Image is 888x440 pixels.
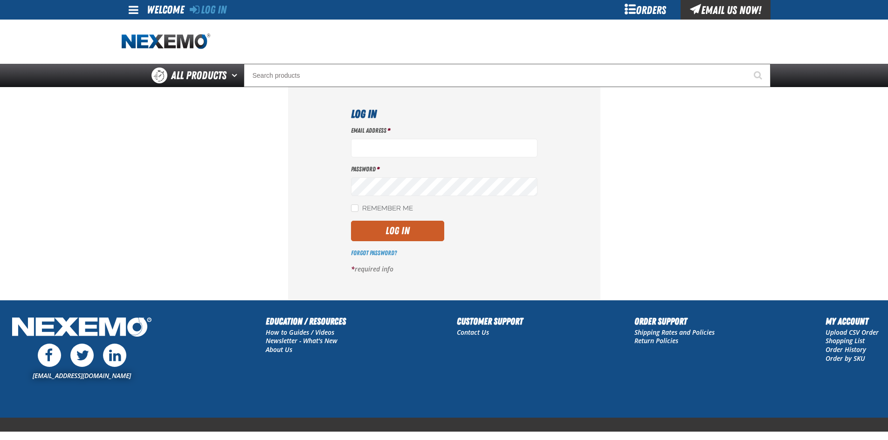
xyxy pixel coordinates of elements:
[122,34,210,50] img: Nexemo logo
[747,64,771,87] button: Start Searching
[351,249,397,257] a: Forgot Password?
[351,165,537,174] label: Password
[826,336,865,345] a: Shopping List
[351,204,413,213] label: Remember Me
[634,328,715,337] a: Shipping Rates and Policies
[351,106,537,122] h1: Log In
[351,126,537,135] label: Email Address
[122,34,210,50] a: Home
[826,354,865,363] a: Order by SKU
[266,314,346,328] h2: Education / Resources
[33,371,131,380] a: [EMAIL_ADDRESS][DOMAIN_NAME]
[826,345,866,354] a: Order History
[826,328,879,337] a: Upload CSV Order
[351,221,444,241] button: Log In
[228,64,244,87] button: Open All Products pages
[351,204,358,212] input: Remember Me
[266,336,337,345] a: Newsletter - What's New
[9,314,154,342] img: Nexemo Logo
[244,64,771,87] input: Search
[171,67,227,84] span: All Products
[457,328,489,337] a: Contact Us
[457,314,523,328] h2: Customer Support
[266,345,292,354] a: About Us
[826,314,879,328] h2: My Account
[190,3,227,16] a: Log In
[634,314,715,328] h2: Order Support
[351,265,537,274] p: required info
[266,328,334,337] a: How to Guides / Videos
[634,336,678,345] a: Return Policies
